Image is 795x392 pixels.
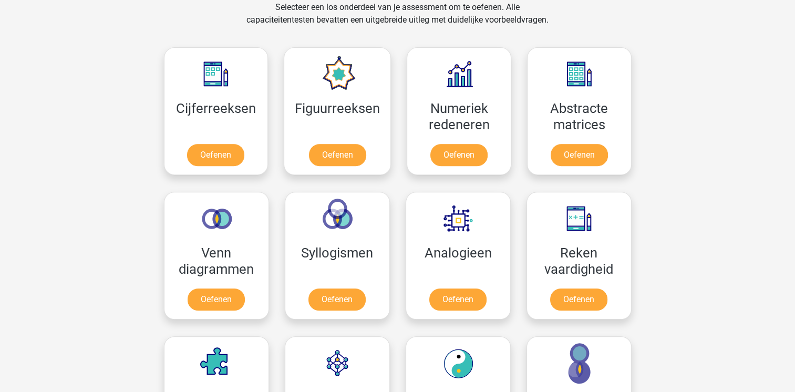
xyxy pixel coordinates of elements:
a: Oefenen [550,288,607,311]
a: Oefenen [309,144,366,166]
a: Oefenen [551,144,608,166]
a: Oefenen [430,144,488,166]
a: Oefenen [188,288,245,311]
div: Selecteer een los onderdeel van je assessment om te oefenen. Alle capaciteitentesten bevatten een... [236,1,559,39]
a: Oefenen [429,288,487,311]
a: Oefenen [187,144,244,166]
a: Oefenen [308,288,366,311]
